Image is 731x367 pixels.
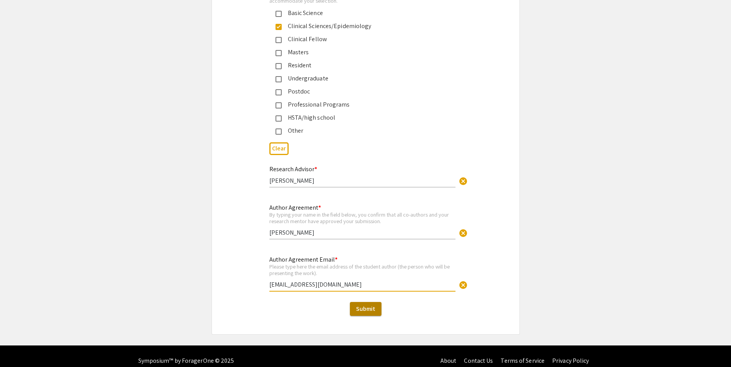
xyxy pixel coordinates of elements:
div: Please type here the email address of the student author (the person who will be presenting the w... [269,263,455,277]
div: Undergraduate [282,74,444,83]
div: Other [282,126,444,135]
span: cancel [459,177,468,186]
div: Postdoc [282,87,444,96]
input: Type Here [269,177,455,185]
input: Type Here [269,280,455,289]
button: Clear [455,173,471,188]
a: Terms of Service [501,357,544,365]
a: Privacy Policy [552,357,589,365]
a: About [440,357,457,365]
input: Type Here [269,229,455,237]
mat-label: Research Advisor [269,165,317,173]
div: Clinical Fellow [282,35,444,44]
span: cancel [459,280,468,290]
a: Contact Us [464,357,493,365]
button: Clear [455,277,471,292]
div: Basic Science [282,8,444,18]
mat-label: Author Agreement Email [269,255,338,264]
div: Resident [282,61,444,70]
mat-label: Author Agreement [269,204,321,212]
span: Submit [356,305,375,313]
button: Clear [269,142,289,155]
button: Clear [455,225,471,240]
div: Masters [282,48,444,57]
div: HSTA/high school [282,113,444,122]
span: cancel [459,229,468,238]
div: By typing your name in the field below, you confirm that all co-authors and your research mentor ... [269,211,455,225]
button: Submit [350,302,381,316]
div: Professional Programs [282,100,444,109]
div: Clinical Sciences/Epidemiology [282,22,444,31]
iframe: Chat [6,332,33,361]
